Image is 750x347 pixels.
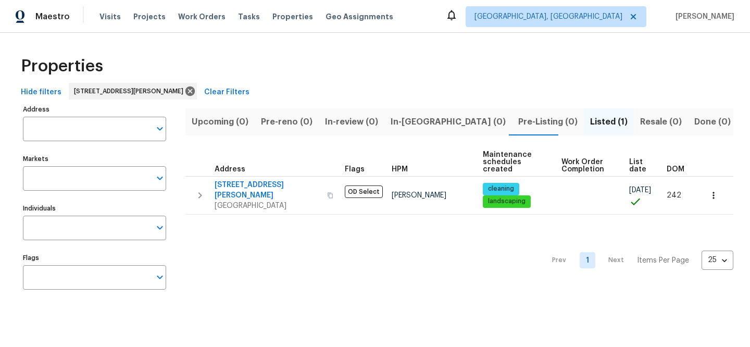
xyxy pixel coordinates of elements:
span: HPM [392,166,408,173]
div: 25 [702,246,733,274]
label: Flags [23,255,166,261]
label: Address [23,106,166,113]
span: Projects [133,11,166,22]
a: Goto page 1 [580,252,595,268]
span: Pre-reno (0) [261,115,312,129]
span: Hide filters [21,86,61,99]
span: Geo Assignments [326,11,393,22]
span: Maestro [35,11,70,22]
div: [STREET_ADDRESS][PERSON_NAME] [69,83,197,100]
span: Resale (0) [640,115,682,129]
span: Pre-Listing (0) [518,115,578,129]
p: Items Per Page [637,255,689,266]
span: [PERSON_NAME] [671,11,734,22]
span: [GEOGRAPHIC_DATA], [GEOGRAPHIC_DATA] [474,11,622,22]
span: cleaning [484,184,518,193]
span: [STREET_ADDRESS][PERSON_NAME] [74,86,187,96]
span: Upcoming (0) [192,115,248,129]
span: Listed (1) [590,115,628,129]
nav: Pagination Navigation [542,221,733,300]
label: Markets [23,156,166,162]
span: Done (0) [694,115,731,129]
span: [DATE] [629,187,651,194]
span: Maintenance schedules created [483,151,544,173]
span: Flags [345,166,365,173]
label: Individuals [23,205,166,212]
button: Open [153,270,167,284]
span: Tasks [238,13,260,20]
span: Visits [99,11,121,22]
button: Open [153,171,167,185]
span: List date [629,158,649,173]
span: Properties [21,61,103,71]
button: Clear Filters [200,83,254,102]
span: Properties [272,11,313,22]
span: [PERSON_NAME] [392,192,446,199]
span: OD Select [345,185,383,198]
span: DOM [667,166,684,173]
span: Clear Filters [204,86,249,99]
button: Hide filters [17,83,66,102]
span: 242 [667,192,681,199]
span: [GEOGRAPHIC_DATA] [215,201,321,211]
button: Open [153,220,167,235]
span: Work Orders [178,11,226,22]
span: In-review (0) [325,115,378,129]
span: [STREET_ADDRESS][PERSON_NAME] [215,180,321,201]
button: Open [153,121,167,136]
span: landscaping [484,197,530,206]
span: Work Order Completion [561,158,611,173]
span: Address [215,166,245,173]
span: In-[GEOGRAPHIC_DATA] (0) [391,115,506,129]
